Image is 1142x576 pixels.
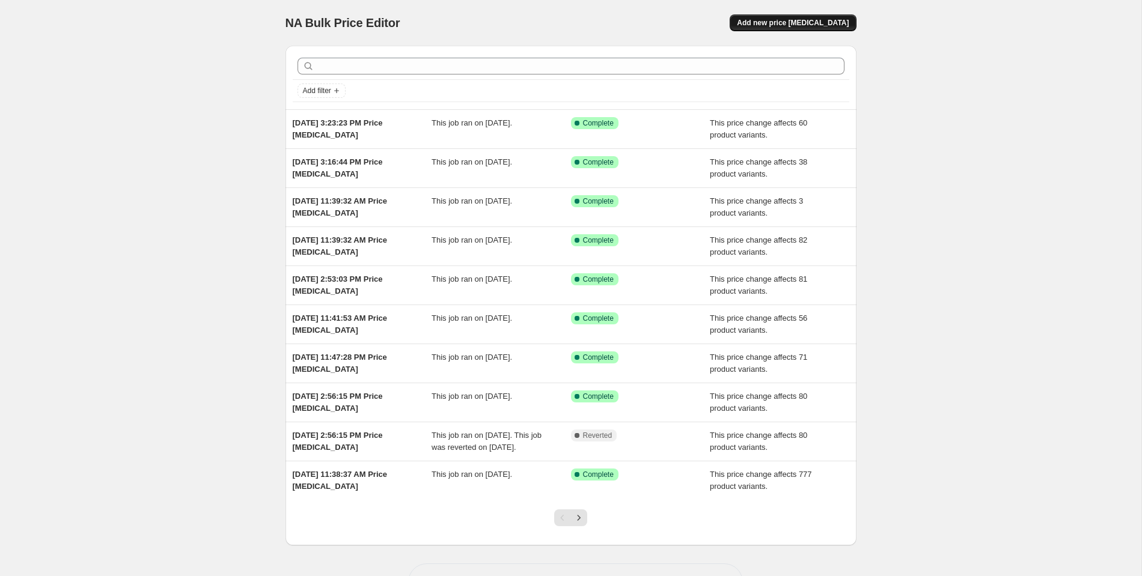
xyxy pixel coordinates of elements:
[583,274,614,284] span: Complete
[583,235,614,245] span: Complete
[293,274,383,296] span: [DATE] 2:53:03 PM Price [MEDICAL_DATA]
[710,118,807,139] span: This price change affects 60 product variants.
[737,18,849,28] span: Add new price [MEDICAL_DATA]
[432,157,512,166] span: This job ran on [DATE].
[432,314,512,323] span: This job ran on [DATE].
[293,470,388,491] span: [DATE] 11:38:37 AM Price [MEDICAL_DATA]
[583,392,614,401] span: Complete
[293,353,387,374] span: [DATE] 11:47:28 PM Price [MEDICAL_DATA]
[710,157,807,178] span: This price change affects 38 product variants.
[432,118,512,127] span: This job ran on [DATE].
[293,314,388,335] span: [DATE] 11:41:53 AM Price [MEDICAL_DATA]
[554,509,587,526] nav: Pagination
[285,16,400,29] span: NA Bulk Price Editor
[432,353,512,362] span: This job ran on [DATE].
[293,118,383,139] span: [DATE] 3:23:23 PM Price [MEDICAL_DATA]
[583,353,614,362] span: Complete
[293,431,383,452] span: [DATE] 2:56:15 PM Price [MEDICAL_DATA]
[710,314,807,335] span: This price change affects 56 product variants.
[432,235,512,244] span: This job ran on [DATE].
[583,157,614,167] span: Complete
[432,196,512,205] span: This job ran on [DATE].
[710,235,807,256] span: This price change affects 82 product variants.
[570,509,587,526] button: Next
[432,274,512,283] span: This job ran on [DATE].
[432,431,542,452] span: This job ran on [DATE]. This job was reverted on [DATE].
[710,470,812,491] span: This price change affects 777 product variants.
[293,392,383,413] span: [DATE] 2:56:15 PM Price [MEDICAL_DATA]
[293,157,383,178] span: [DATE] 3:16:44 PM Price [MEDICAL_DATA]
[583,470,614,479] span: Complete
[583,431,612,440] span: Reverted
[293,235,388,256] span: [DATE] 11:39:32 AM Price [MEDICAL_DATA]
[730,14,856,31] button: Add new price [MEDICAL_DATA]
[583,196,614,206] span: Complete
[710,353,807,374] span: This price change affects 71 product variants.
[710,196,803,217] span: This price change affects 3 product variants.
[583,314,614,323] span: Complete
[293,196,388,217] span: [DATE] 11:39:32 AM Price [MEDICAL_DATA]
[710,274,807,296] span: This price change affects 81 product variants.
[710,392,807,413] span: This price change affects 80 product variants.
[583,118,614,128] span: Complete
[303,86,331,95] span: Add filter
[432,470,512,479] span: This job ran on [DATE].
[432,392,512,401] span: This job ran on [DATE].
[298,83,346,98] button: Add filter
[710,431,807,452] span: This price change affects 80 product variants.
